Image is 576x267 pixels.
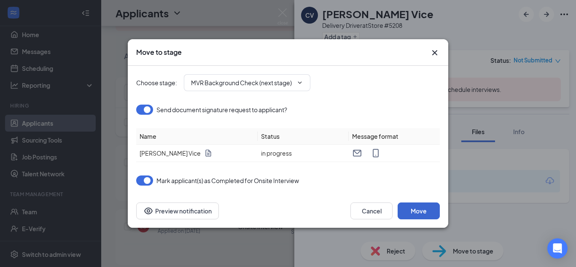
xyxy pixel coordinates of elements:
[398,202,440,219] button: Move
[296,79,303,86] svg: ChevronDown
[156,105,287,115] span: Send document signature request to applicant?
[136,202,219,219] button: Preview notificationEye
[258,128,349,145] th: Status
[349,128,440,145] th: Message format
[156,175,299,186] span: Mark applicant(s) as Completed for Onsite Interview
[430,48,440,58] svg: Cross
[430,48,440,58] button: Close
[136,128,258,145] th: Name
[258,145,349,162] td: in progress
[350,202,393,219] button: Cancel
[136,78,177,87] span: Choose stage :
[136,48,182,57] h3: Move to stage
[204,149,213,157] svg: Document
[140,148,201,158] span: [PERSON_NAME] Vice
[143,206,153,216] svg: Eye
[547,238,568,259] div: Open Intercom Messenger
[352,148,362,158] svg: Email
[371,148,381,158] svg: MobileSms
